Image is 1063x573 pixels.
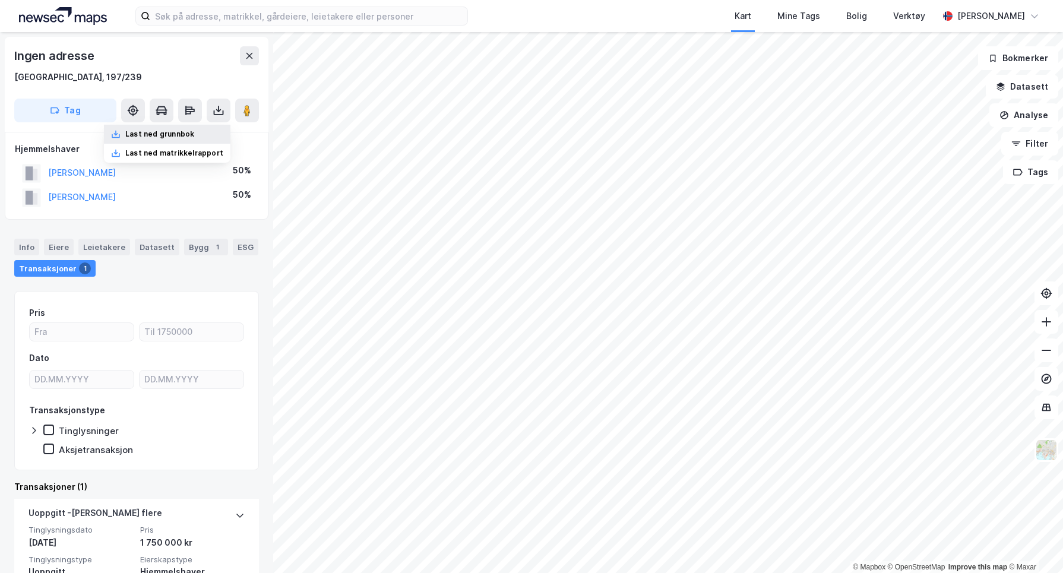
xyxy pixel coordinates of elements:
[140,371,243,388] input: DD.MM.YYYY
[14,46,96,65] div: Ingen adresse
[14,239,39,255] div: Info
[777,9,820,23] div: Mine Tags
[888,563,945,571] a: OpenStreetMap
[14,260,96,277] div: Transaksjoner
[184,239,228,255] div: Bygg
[29,525,133,535] span: Tinglysningsdato
[29,536,133,550] div: [DATE]
[29,506,162,525] div: Uoppgitt - [PERSON_NAME] flere
[15,142,258,156] div: Hjemmelshaver
[125,129,194,139] div: Last ned grunnbok
[233,163,251,178] div: 50%
[140,536,245,550] div: 1 750 000 kr
[14,70,142,84] div: [GEOGRAPHIC_DATA], 197/239
[59,425,119,436] div: Tinglysninger
[44,239,74,255] div: Eiere
[59,444,133,455] div: Aksjetransaksjon
[29,306,45,320] div: Pris
[978,46,1058,70] button: Bokmerker
[79,262,91,274] div: 1
[135,239,179,255] div: Datasett
[1035,439,1058,461] img: Z
[30,371,134,388] input: DD.MM.YYYY
[29,403,105,417] div: Transaksjonstype
[150,7,467,25] input: Søk på adresse, matrikkel, gårdeiere, leietakere eller personer
[1004,516,1063,573] iframe: Chat Widget
[1003,160,1058,184] button: Tags
[125,148,223,158] div: Last ned matrikkelrapport
[948,563,1007,571] a: Improve this map
[211,241,223,253] div: 1
[1001,132,1058,156] button: Filter
[29,351,49,365] div: Dato
[846,9,867,23] div: Bolig
[233,239,258,255] div: ESG
[14,99,116,122] button: Tag
[78,239,130,255] div: Leietakere
[140,323,243,341] input: Til 1750000
[14,480,259,494] div: Transaksjoner (1)
[19,7,107,25] img: logo.a4113a55bc3d86da70a041830d287a7e.svg
[233,188,251,202] div: 50%
[853,563,885,571] a: Mapbox
[893,9,925,23] div: Verktøy
[140,555,245,565] span: Eierskapstype
[957,9,1025,23] div: [PERSON_NAME]
[735,9,751,23] div: Kart
[29,555,133,565] span: Tinglysningstype
[30,323,134,341] input: Fra
[986,75,1058,99] button: Datasett
[140,525,245,535] span: Pris
[989,103,1058,127] button: Analyse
